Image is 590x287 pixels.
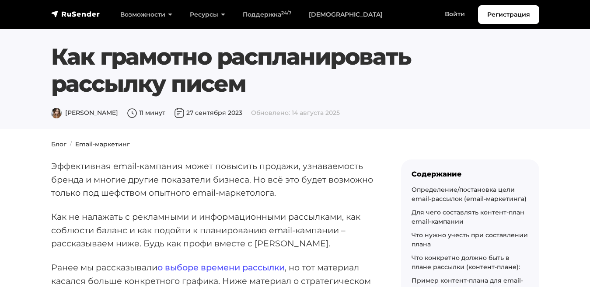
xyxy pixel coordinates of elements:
div: Содержание [412,170,529,178]
span: [PERSON_NAME] [51,109,118,117]
p: Как не налажать с рекламными и информационными рассылками, как соблюсти баланс и как подойти к пл... [51,210,373,250]
a: Ресурсы [181,6,234,24]
a: [DEMOGRAPHIC_DATA] [300,6,391,24]
img: Дата публикации [174,108,185,118]
p: Эффективная email-кампания может повысить продажи, узнаваемость бренда и многие другие показатели... [51,159,373,200]
a: Блог [51,140,66,148]
sup: 24/7 [281,10,291,16]
span: Обновлено: 14 августа 2025 [251,109,340,117]
a: Определение/постановка цели email-рассылок (email-маркетинга) [412,186,527,203]
a: о выборе времени рассылки [157,262,285,273]
a: Что конкретно должно быть в плане рассылки (контент-плане): [412,254,520,271]
li: Email-маркетинг [66,140,130,149]
a: Регистрация [478,5,539,24]
a: Поддержка24/7 [234,6,300,24]
a: Войти [436,5,474,23]
a: Для чего составлять контент-план email-кампании [412,208,524,225]
img: Время чтения [127,108,137,118]
a: Возможности [112,6,181,24]
span: 11 минут [127,109,165,117]
span: 27 сентября 2023 [174,109,242,117]
nav: breadcrumb [46,140,545,149]
a: Что нужно учесть при составлении плана [412,231,528,248]
img: RuSender [51,10,100,18]
h1: Как грамотно распланировать рассылку писем [51,43,498,98]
